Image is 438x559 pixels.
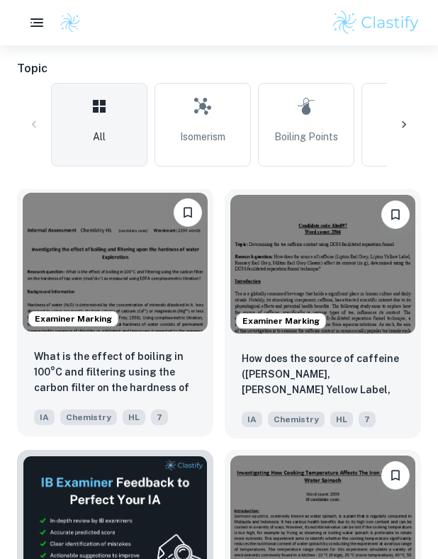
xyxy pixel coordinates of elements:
span: All [93,129,106,145]
span: Isomerism [180,129,225,145]
img: Chemistry IA example thumbnail: How does the source of caffeine (Lipton [230,195,415,334]
a: Examiner MarkingPlease log in to bookmark exemplarsWhat is the effect of boiling in 100°C and fil... [17,189,213,439]
img: Clastify logo [60,12,81,33]
span: Boiling Points [274,129,338,145]
span: 7 [359,412,376,427]
p: What is the effect of boiling in 100°C and filtering using the carbon filter on the hardness of t... [34,349,196,397]
h6: Topic [17,60,421,77]
img: Clastify logo [331,9,421,37]
span: 7 [151,410,168,425]
button: Please log in to bookmark exemplars [381,201,410,229]
span: HL [330,412,353,427]
img: Chemistry IA example thumbnail: What is the effect of boiling in 100°C a [23,193,208,332]
a: Examiner MarkingPlease log in to bookmark exemplarsHow does the source of caffeine (Lipton Earl G... [225,189,421,439]
button: Please log in to bookmark exemplars [381,461,410,490]
span: Examiner Marking [29,312,118,325]
span: IA [34,410,55,425]
span: Chemistry [60,410,117,425]
span: Examiner Marking [237,315,325,327]
span: HL [123,410,145,425]
p: How does the source of caffeine (Lipton Earl Grey, Lipton Yellow Label, Remsey Earl Grey, Milton ... [242,351,404,399]
a: Clastify logo [51,12,81,33]
button: Please log in to bookmark exemplars [174,198,202,227]
span: Chemistry [268,412,325,427]
span: IA [242,412,262,427]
